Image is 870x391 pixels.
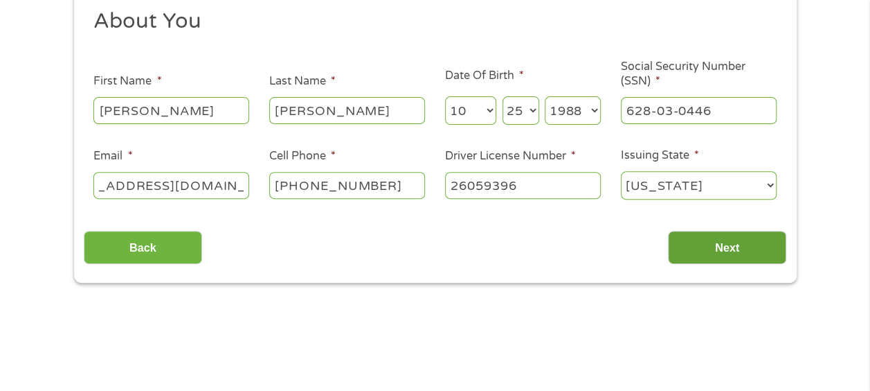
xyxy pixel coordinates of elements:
label: Cell Phone [269,149,336,164]
input: Next [668,231,786,265]
label: First Name [93,74,161,89]
label: Email [93,149,132,164]
label: Issuing State [621,148,699,163]
label: Last Name [269,74,336,89]
input: Back [84,231,202,265]
input: Smith [269,97,425,123]
label: Driver License Number [445,149,576,164]
input: 078-05-1120 [621,97,777,123]
h2: About You [93,8,766,35]
input: John [93,97,249,123]
input: john@gmail.com [93,172,249,198]
label: Date Of Birth [445,69,524,83]
label: Social Security Number (SSN) [621,60,777,89]
input: (541) 754-3010 [269,172,425,198]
